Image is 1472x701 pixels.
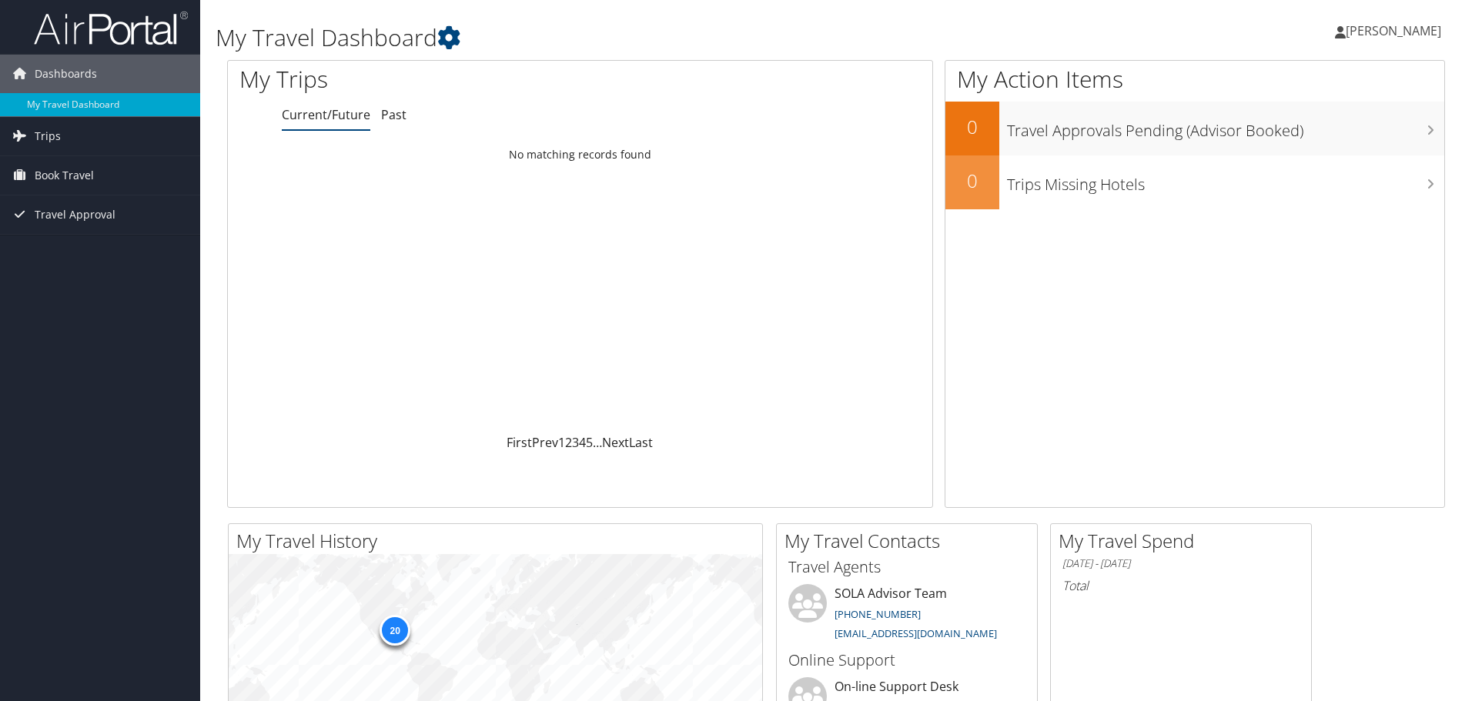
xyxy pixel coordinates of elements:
a: [PHONE_NUMBER] [835,607,921,621]
a: Next [602,434,629,451]
img: airportal-logo.png [34,10,188,46]
a: 5 [586,434,593,451]
span: Trips [35,117,61,155]
h1: My Trips [239,63,627,95]
h1: My Action Items [945,63,1444,95]
h3: Trips Missing Hotels [1007,166,1444,195]
a: 2 [565,434,572,451]
span: … [593,434,602,451]
span: Book Travel [35,156,94,195]
h2: My Travel Spend [1059,528,1311,554]
h1: My Travel Dashboard [216,22,1043,54]
a: Past [381,106,406,123]
a: [PERSON_NAME] [1335,8,1457,54]
a: Current/Future [282,106,370,123]
h2: 0 [945,114,999,140]
li: SOLA Advisor Team [781,584,1033,647]
span: [PERSON_NAME] [1346,22,1441,39]
div: 20 [380,615,410,646]
h2: 0 [945,168,999,194]
h6: Total [1062,577,1300,594]
h3: Online Support [788,649,1025,671]
a: 3 [572,434,579,451]
span: Dashboards [35,55,97,93]
a: Last [629,434,653,451]
h3: Travel Approvals Pending (Advisor Booked) [1007,112,1444,142]
h2: My Travel History [236,528,762,554]
a: [EMAIL_ADDRESS][DOMAIN_NAME] [835,626,997,640]
a: 4 [579,434,586,451]
a: 0Trips Missing Hotels [945,155,1444,209]
a: Prev [532,434,558,451]
h3: Travel Agents [788,556,1025,578]
h6: [DATE] - [DATE] [1062,556,1300,571]
a: First [507,434,532,451]
td: No matching records found [228,141,932,169]
a: 0Travel Approvals Pending (Advisor Booked) [945,102,1444,155]
a: 1 [558,434,565,451]
span: Travel Approval [35,195,115,234]
h2: My Travel Contacts [785,528,1037,554]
